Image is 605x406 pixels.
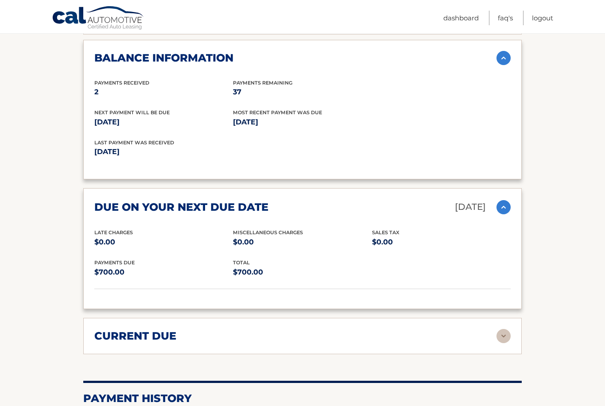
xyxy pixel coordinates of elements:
p: 2 [94,86,233,98]
span: Miscellaneous Charges [233,229,303,236]
span: Payments Due [94,259,135,266]
img: accordion-active.svg [496,200,511,214]
a: FAQ's [498,11,513,25]
p: $0.00 [233,236,372,248]
span: Last Payment was received [94,139,174,146]
span: Payments Received [94,80,149,86]
h2: due on your next due date [94,201,268,214]
h2: Payment History [83,392,522,405]
span: Next Payment will be due [94,109,170,116]
p: $0.00 [94,236,233,248]
p: $0.00 [372,236,511,248]
h2: current due [94,329,176,343]
p: [DATE] [94,116,233,128]
span: Late Charges [94,229,133,236]
span: Payments Remaining [233,80,292,86]
span: Sales Tax [372,229,399,236]
img: accordion-rest.svg [496,329,511,343]
a: Logout [532,11,553,25]
p: 37 [233,86,372,98]
a: Cal Automotive [52,6,145,31]
p: $700.00 [94,266,233,278]
p: [DATE] [455,199,486,215]
h2: balance information [94,51,233,65]
img: accordion-active.svg [496,51,511,65]
span: total [233,259,250,266]
p: [DATE] [94,146,302,158]
a: Dashboard [443,11,479,25]
span: Most Recent Payment Was Due [233,109,322,116]
p: $700.00 [233,266,372,278]
p: [DATE] [233,116,372,128]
